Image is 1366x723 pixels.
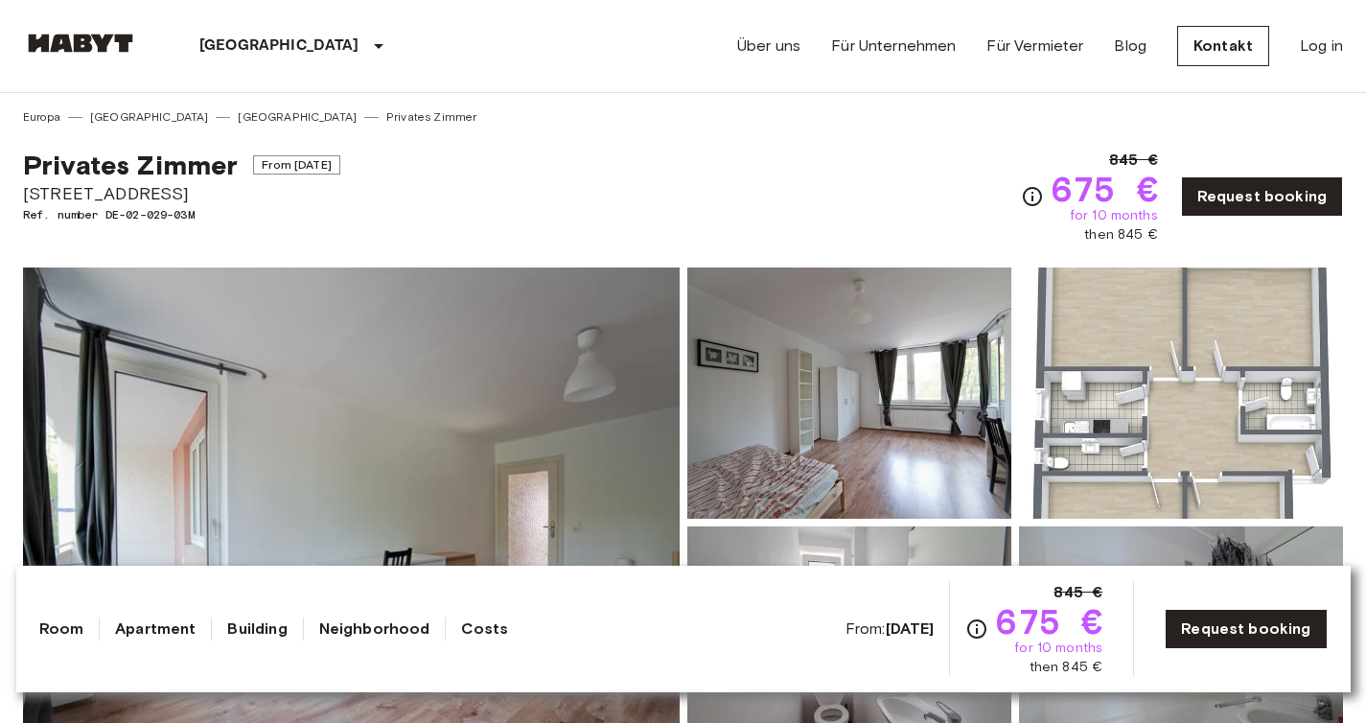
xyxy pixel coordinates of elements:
a: Room [39,618,84,641]
a: Log in [1300,35,1343,58]
a: Apartment [115,618,196,641]
a: Building [227,618,287,641]
span: 845 € [1109,149,1158,172]
span: 675 € [996,604,1102,639]
a: Europa [23,108,60,126]
a: Für Vermieter [986,35,1083,58]
svg: Check cost overview for full price breakdown. Please note that discounts apply to new joiners onl... [965,618,988,641]
span: Privates Zimmer [23,149,238,181]
a: [GEOGRAPHIC_DATA] [238,108,357,126]
a: Request booking [1165,609,1327,649]
span: for 10 months [1070,206,1158,225]
a: Request booking [1181,176,1343,217]
b: [DATE] [886,619,935,638]
span: then 845 € [1030,658,1103,677]
p: [GEOGRAPHIC_DATA] [199,35,359,58]
span: Ref. number DE-02-029-03M [23,206,340,223]
span: From [DATE] [253,155,340,175]
a: Costs [461,618,508,641]
img: Picture of unit DE-02-029-03M [687,268,1011,519]
a: Privates Zimmer [386,108,476,126]
a: Kontakt [1177,26,1269,66]
span: 845 € [1053,581,1102,604]
img: Habyt [23,34,138,53]
span: for 10 months [1014,639,1102,658]
span: 675 € [1052,172,1158,206]
img: Picture of unit DE-02-029-03M [1019,268,1343,519]
a: Neighborhood [319,618,430,641]
a: [GEOGRAPHIC_DATA] [90,108,209,126]
a: Über uns [737,35,800,58]
span: [STREET_ADDRESS] [23,181,340,206]
a: Für Unternehmen [831,35,956,58]
svg: Check cost overview for full price breakdown. Please note that discounts apply to new joiners onl... [1021,185,1044,208]
span: then 845 € [1084,225,1158,245]
a: Blog [1114,35,1146,58]
span: From: [845,618,935,640]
